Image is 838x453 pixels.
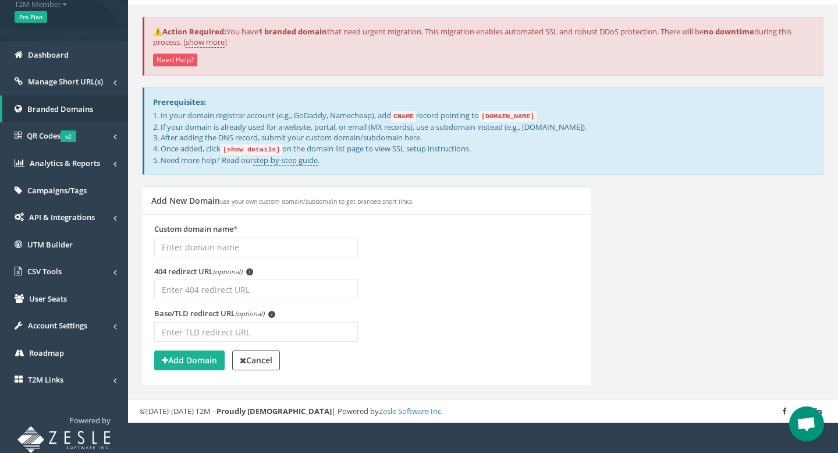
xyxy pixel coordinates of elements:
span: Powered by [69,415,111,426]
a: Open chat [789,406,824,441]
a: show more [186,37,225,48]
span: UTM Builder [27,239,73,250]
a: step-by-step guide [253,155,318,166]
strong: ⚠️Action Required: [153,26,226,37]
input: Enter TLD redirect URL [154,322,358,342]
label: Base/TLD redirect URL [154,308,275,319]
span: Account Settings [28,320,87,331]
span: i [246,268,253,275]
code: [show details] [221,144,282,155]
strong: Proudly [DEMOGRAPHIC_DATA] [216,406,332,416]
input: Enter domain name [154,238,358,257]
a: Cancel [232,351,280,370]
span: Campaigns/Tags [27,185,87,196]
label: Custom domain name [154,224,237,235]
div: ©[DATE]-[DATE] T2M – | Powered by [140,406,826,417]
small: use your own custom domain/subdomain to get branded short links. [220,197,414,206]
span: v2 [61,130,76,142]
button: Add Domain [154,351,225,370]
input: Enter 404 redirect URL [154,279,358,299]
span: User Seats [29,293,67,304]
span: API & Integrations [29,212,95,222]
span: Manage Short URL(s) [28,76,103,87]
span: Branded Domains [27,104,93,114]
span: Dashboard [28,49,69,60]
strong: Prerequisites: [153,97,206,107]
span: CSV Tools [27,266,62,277]
p: 1. In your domain registrar account (e.g., GoDaddy, Namecheap), add record pointing to 2. If your... [153,110,814,165]
label: 404 redirect URL [154,266,253,277]
em: (optional) [213,267,242,276]
strong: no downtime [704,26,754,37]
strong: 1 branded domain [258,26,327,37]
span: Roadmap [29,348,64,358]
strong: Cancel [240,355,272,366]
code: CNAME [391,111,416,122]
h5: Add New Domain [151,196,414,205]
span: Analytics & Reports [30,158,100,168]
span: i [268,311,275,318]
span: QR Codes [27,130,76,141]
a: Zesle Software Inc. [379,406,443,416]
strong: Add Domain [162,355,217,366]
span: Pro Plan [15,11,47,23]
button: Need Help? [153,54,197,66]
code: [DOMAIN_NAME] [479,111,537,122]
em: (optional) [235,309,264,318]
span: T2M Links [28,374,63,385]
p: You have that need urgent migration. This migration enables automated SSL and robust DDoS protect... [153,26,814,48]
